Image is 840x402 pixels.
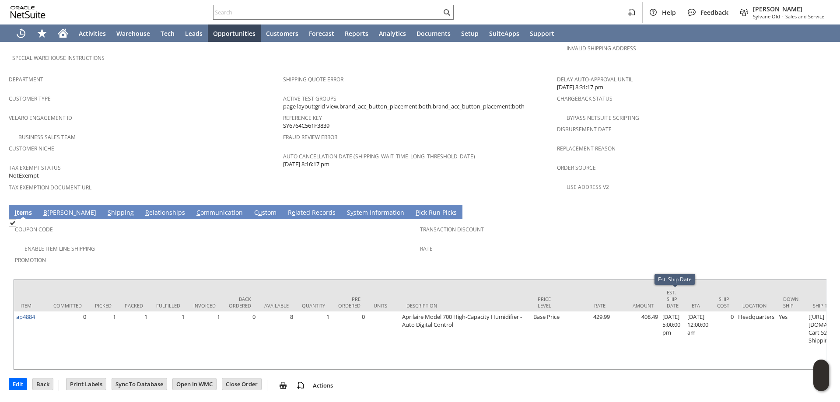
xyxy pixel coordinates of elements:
[660,311,685,369] td: [DATE] 5:00:00 pm
[658,276,692,283] div: Est. Ship Date
[47,311,88,369] td: 0
[283,76,343,83] a: Shipping Quote Error
[332,311,367,369] td: 0
[95,302,112,309] div: Picked
[112,378,167,390] input: Sync To Database
[278,380,288,391] img: print.svg
[261,24,304,42] a: Customers
[489,29,519,38] span: SuiteApps
[125,302,143,309] div: Packed
[9,95,51,102] a: Customer Type
[557,145,616,152] a: Replacement reason
[295,380,306,391] img: add-record.svg
[264,302,289,309] div: Available
[143,208,187,218] a: Relationships
[567,183,609,191] a: Use Address V2
[736,311,777,369] td: Headquarters
[185,29,203,38] span: Leads
[31,24,52,42] div: Shortcuts
[10,6,45,18] svg: logo
[222,311,258,369] td: 0
[258,208,262,217] span: u
[692,302,704,309] div: ETA
[292,208,295,217] span: e
[338,296,360,309] div: Pre Ordered
[531,311,564,369] td: Base Price
[309,29,334,38] span: Forecast
[193,302,216,309] div: Invoiced
[21,302,40,309] div: Item
[564,311,612,369] td: 429.99
[420,245,433,252] a: Rate
[777,311,806,369] td: Yes
[345,208,406,218] a: System Information
[813,376,829,392] span: Oracle Guided Learning Widget. To move around, please hold and drag
[557,83,603,91] span: [DATE] 8:31:17 pm
[286,208,338,218] a: Related Records
[10,24,31,42] a: Recent Records
[685,311,710,369] td: [DATE] 12:00:00 am
[15,256,46,264] a: Promotion
[742,302,770,309] div: Location
[118,311,150,369] td: 1
[339,24,374,42] a: Reports
[813,360,829,391] iframe: Click here to launch Oracle Guided Learning Help Panel
[12,208,34,218] a: Items
[406,302,525,309] div: Description
[619,302,654,309] div: Amount
[567,114,639,122] a: Bypass NetSuite Scripting
[116,29,150,38] span: Warehouse
[461,29,479,38] span: Setup
[16,28,26,38] svg: Recent Records
[9,145,54,152] a: Customer Niche
[309,381,336,389] a: Actions
[194,208,245,218] a: Communication
[79,29,106,38] span: Activities
[108,208,111,217] span: S
[557,76,633,83] a: Delay Auto-Approval Until
[105,208,136,218] a: Shipping
[88,311,118,369] td: 1
[37,28,47,38] svg: Shortcuts
[9,171,39,180] span: NotExempt
[304,24,339,42] a: Forecast
[456,24,484,42] a: Setup
[567,45,636,52] a: Invalid Shipping Address
[345,29,368,38] span: Reports
[525,24,560,42] a: Support
[180,24,208,42] a: Leads
[213,29,255,38] span: Opportunities
[9,219,16,227] img: Checked
[73,24,111,42] a: Activities
[416,29,451,38] span: Documents
[58,28,68,38] svg: Home
[18,133,76,141] a: Business Sales Team
[374,24,411,42] a: Analytics
[416,208,419,217] span: P
[15,226,53,233] a: Coupon Code
[612,311,660,369] td: 408.49
[538,296,557,309] div: Price Level
[570,302,605,309] div: Rate
[283,133,337,141] a: Fraud Review Error
[16,313,35,321] a: ap4884
[52,24,73,42] a: Home
[557,95,612,102] a: Chargeback Status
[302,302,325,309] div: Quantity
[413,208,459,218] a: Pick Run Picks
[53,302,82,309] div: Committed
[266,29,298,38] span: Customers
[441,7,452,17] svg: Search
[557,126,612,133] a: Disbursement Date
[753,5,824,13] span: [PERSON_NAME]
[161,29,175,38] span: Tech
[150,311,187,369] td: 1
[24,245,95,252] a: Enable Item Line Shipping
[782,13,784,20] span: -
[9,184,91,191] a: Tax Exemption Document URL
[145,208,149,217] span: R
[9,378,27,390] input: Edit
[187,311,222,369] td: 1
[111,24,155,42] a: Warehouse
[411,24,456,42] a: Documents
